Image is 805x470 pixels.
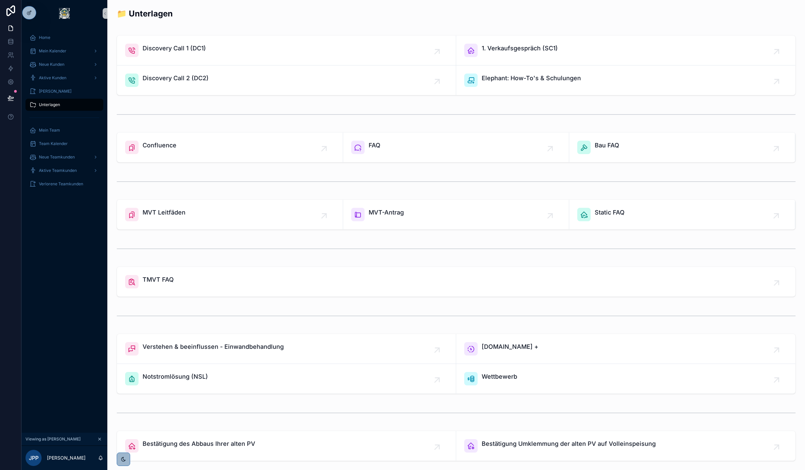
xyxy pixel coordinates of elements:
[25,45,103,57] a: Mein Kalender
[39,128,60,133] span: Mein Team
[456,36,795,65] a: 1. Verkaufsgespräch (SC1)
[456,65,795,95] a: Elephant: How-To's & Schulungen
[39,48,66,54] span: Mein Kalender
[25,85,103,97] a: [PERSON_NAME]
[456,364,795,393] a: Wettbewerb
[456,334,795,364] a: [DOMAIN_NAME] +
[369,141,380,150] span: FAQ
[456,431,795,461] a: Bestätigung Umklemmung der alten PV auf Volleinspeisung
[39,35,50,40] span: Home
[25,32,103,44] a: Home
[39,181,83,187] span: Verlorene Teamkunden
[482,44,558,53] span: 1. Verkaufsgespräch (SC1)
[595,208,625,217] span: Static FAQ
[143,275,174,284] span: TMVT FAQ
[29,454,39,462] span: JPP
[21,27,107,199] div: scrollable content
[25,58,103,70] a: Neue Kunden
[117,200,343,229] a: MVT Leitfäden
[39,62,64,67] span: Neue Kunden
[25,178,103,190] a: Verlorene Teamkunden
[343,133,569,162] a: FAQ
[569,200,795,229] a: Static FAQ
[143,74,209,83] span: Discovery Call 2 (DC2)
[59,8,70,19] img: App logo
[143,141,176,150] span: Confluence
[39,75,66,81] span: Aktive Kunden
[595,141,619,150] span: Bau FAQ
[25,99,103,111] a: Unterlagen
[143,342,284,351] span: Verstehen & beeinflussen - Einwandbehandlung
[117,65,456,95] a: Discovery Call 2 (DC2)
[25,124,103,136] a: Mein Team
[569,133,795,162] a: Bau FAQ
[39,89,71,94] span: [PERSON_NAME]
[25,164,103,177] a: Aktive Teamkunden
[39,168,77,173] span: Aktive Teamkunden
[25,138,103,150] a: Team Kalender
[47,455,86,461] p: [PERSON_NAME]
[369,208,404,217] span: MVT-Antrag
[25,72,103,84] a: Aktive Kunden
[482,439,656,449] span: Bestätigung Umklemmung der alten PV auf Volleinspeisung
[25,151,103,163] a: Neue Teamkunden
[117,334,456,364] a: Verstehen & beeinflussen - Einwandbehandlung
[117,133,343,162] a: Confluence
[39,141,68,146] span: Team Kalender
[117,364,456,393] a: Notstromlösung (NSL)
[117,267,795,296] a: TMVT FAQ
[117,36,456,65] a: Discovery Call 1 (DC1)
[143,44,206,53] span: Discovery Call 1 (DC1)
[39,102,60,107] span: Unterlagen
[117,8,173,19] h2: 📁 Unterlagen
[482,74,581,83] span: Elephant: How-To's & Schulungen
[482,372,517,381] span: Wettbewerb
[143,439,255,449] span: Bestätigung des Abbaus Ihrer alten PV
[39,154,75,160] span: Neue Teamkunden
[343,200,569,229] a: MVT-Antrag
[482,342,538,351] span: [DOMAIN_NAME] +
[143,372,208,381] span: Notstromlösung (NSL)
[25,436,80,442] span: Viewing as [PERSON_NAME]
[143,208,185,217] span: MVT Leitfäden
[117,431,456,461] a: Bestätigung des Abbaus Ihrer alten PV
